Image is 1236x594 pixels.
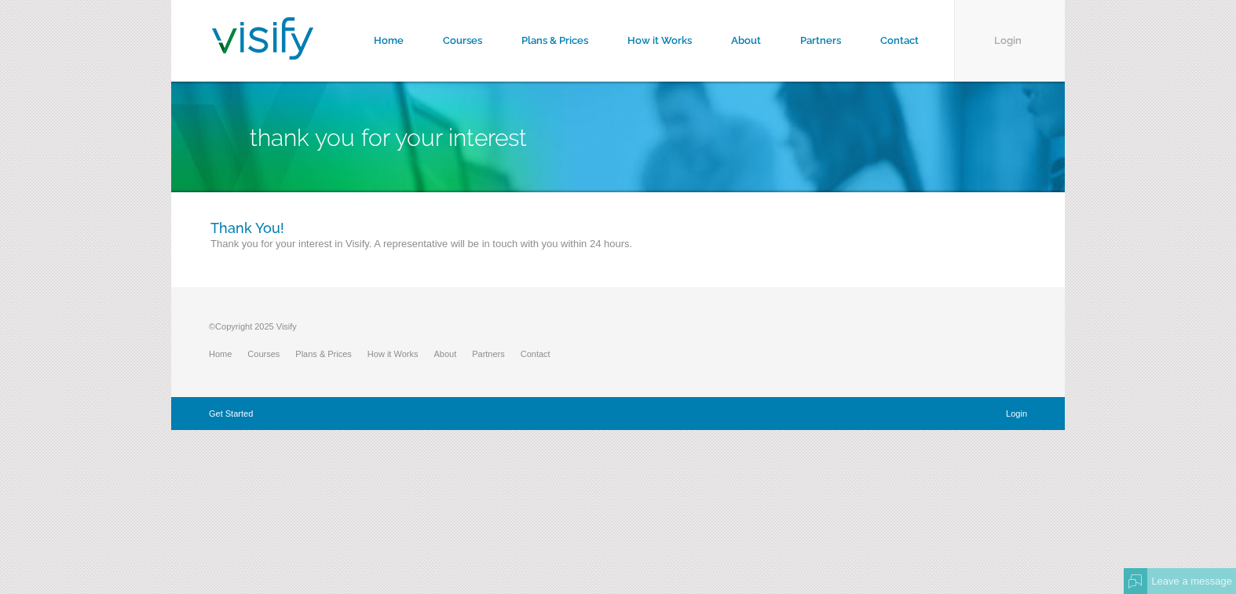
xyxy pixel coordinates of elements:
img: Visify Training [212,17,313,60]
img: Offline [1128,574,1143,589]
a: About [433,349,472,359]
a: Home [209,349,247,359]
p: © [209,319,566,342]
h3: Thank You! [210,220,1026,236]
a: Visify Training [212,42,313,64]
a: Partners [472,349,521,359]
a: Login [1006,409,1027,418]
p: Thank you for your interest in Visify. A representative will be in touch with you within 24 hours. [210,236,1026,260]
a: Get Started [209,409,253,418]
span: Copyright 2025 Visify [215,322,297,331]
a: Courses [247,349,295,359]
a: Plans & Prices [295,349,368,359]
span: Thank You For Your Interest [250,124,527,151]
div: Leave a message [1147,568,1236,594]
a: Contact [521,349,566,359]
a: How it Works [368,349,434,359]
